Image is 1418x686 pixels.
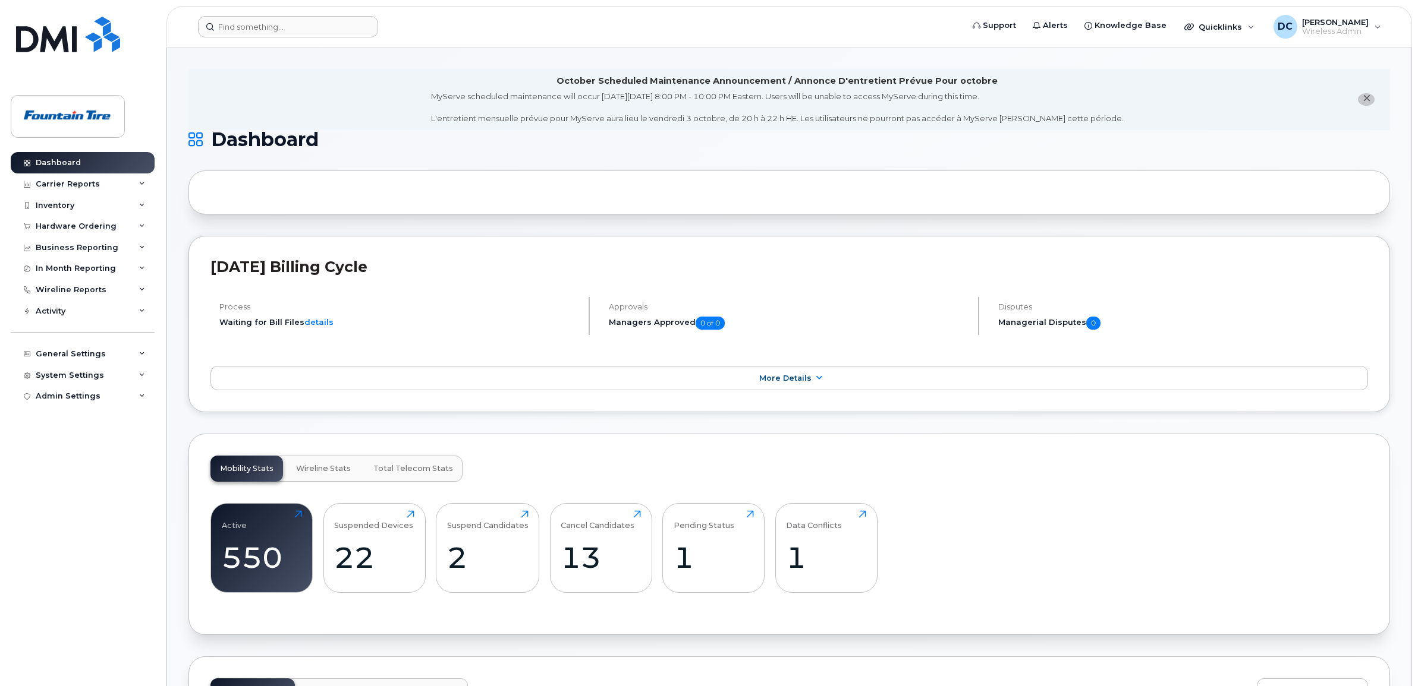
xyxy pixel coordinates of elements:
h5: Managers Approved [609,317,968,330]
div: 2 [447,540,529,575]
div: 550 [222,540,302,575]
h4: Process [219,302,578,311]
h4: Disputes [998,302,1368,311]
a: Active550 [222,510,302,586]
a: Pending Status1 [674,510,754,586]
h4: Approvals [609,302,968,311]
div: Cancel Candidates [561,510,634,530]
h2: [DATE] Billing Cycle [210,258,1368,276]
a: Suspend Candidates2 [447,510,529,586]
div: MyServe scheduled maintenance will occur [DATE][DATE] 8:00 PM - 10:00 PM Eastern. Users will be u... [431,91,1124,124]
a: Cancel Candidates13 [561,510,641,586]
li: Waiting for Bill Files [219,317,578,328]
div: Pending Status [674,510,734,530]
span: Total Telecom Stats [373,464,453,473]
span: 0 [1086,317,1101,330]
div: Suspended Devices [334,510,413,530]
div: Active [222,510,247,530]
h5: Managerial Disputes [998,317,1368,330]
div: 1 [786,540,866,575]
div: 1 [674,540,754,575]
button: close notification [1358,93,1375,106]
div: October Scheduled Maintenance Announcement / Annonce D'entretient Prévue Pour octobre [556,75,998,87]
span: 0 of 0 [696,317,725,330]
iframe: Messenger Launcher [1366,634,1409,677]
a: details [304,317,334,327]
span: Dashboard [211,131,319,148]
span: More Details [759,374,812,382]
a: Data Conflicts1 [786,510,866,586]
div: Suspend Candidates [447,510,529,530]
a: Suspended Devices22 [334,510,414,586]
div: 13 [561,540,641,575]
span: Wireline Stats [296,464,351,473]
div: Data Conflicts [786,510,842,530]
div: 22 [334,540,414,575]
